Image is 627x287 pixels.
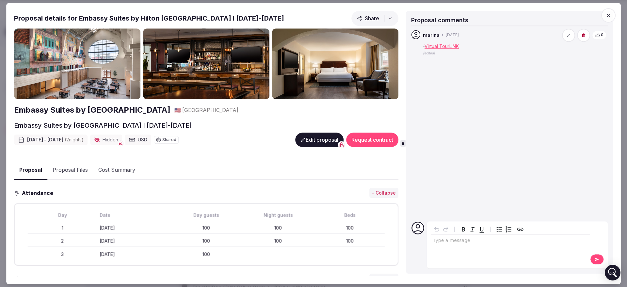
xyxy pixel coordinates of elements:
[315,225,385,231] div: 100
[477,225,486,234] button: Underline
[423,32,440,39] span: marina
[446,33,459,38] span: [DATE]
[14,14,284,23] h2: Proposal details for Embassy Suites by Hilton [GEOGRAPHIC_DATA] I [DATE]-[DATE]
[468,225,477,234] button: Italic
[172,212,241,218] div: Day guests
[346,133,398,147] button: Request contract
[369,188,398,198] button: - Collapse
[272,28,398,100] img: Gallery photo 3
[425,43,449,49] a: Virtual Tour
[100,251,169,258] div: [DATE]
[100,212,169,218] div: Date
[90,135,122,145] div: Hidden
[28,251,97,258] div: 3
[125,135,151,145] div: USD
[315,212,385,218] div: Beds
[504,225,513,234] button: Numbered list
[431,235,590,248] div: editable markdown
[65,137,84,142] span: ( 2 night s )
[516,225,525,234] button: Create link
[21,275,75,283] h3: Accommodations
[172,225,241,231] div: 100
[172,251,241,258] div: 100
[47,161,93,180] button: Proposal Files
[495,225,504,234] button: Bulleted list
[592,31,606,40] button: 0
[449,43,459,49] a: LINK
[244,238,313,244] div: 100
[93,161,140,180] button: Cost Summary
[351,11,398,26] button: Share
[295,133,344,147] button: Edit proposal
[442,33,444,38] span: •
[27,136,84,143] span: [DATE] - [DATE]
[411,17,468,24] span: Proposal comments
[172,238,241,244] div: 100
[423,43,606,50] p: -
[315,238,385,244] div: 100
[14,121,192,130] h2: Embassy Suites by [GEOGRAPHIC_DATA] I [DATE]-[DATE]
[495,225,513,234] div: toggle group
[28,225,97,231] div: 1
[423,51,435,55] span: (edited)
[100,225,169,231] div: [DATE]
[369,274,398,284] button: - Collapse
[174,106,181,114] button: 🇺🇸
[19,189,58,197] h3: Attendance
[423,50,435,56] button: (edited)
[143,28,269,100] img: Gallery photo 2
[244,225,313,231] div: 100
[459,225,468,234] button: Bold
[14,161,47,180] button: Proposal
[357,15,379,22] span: Share
[601,33,603,38] span: 0
[162,138,176,142] span: Shared
[182,106,238,114] span: [GEOGRAPHIC_DATA]
[244,212,313,218] div: Night guests
[174,107,181,113] span: 🇺🇸
[28,212,97,218] div: Day
[14,104,170,116] a: Embassy Suites by [GEOGRAPHIC_DATA]
[100,238,169,244] div: [DATE]
[14,28,140,100] img: Gallery photo 1
[28,238,97,244] div: 2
